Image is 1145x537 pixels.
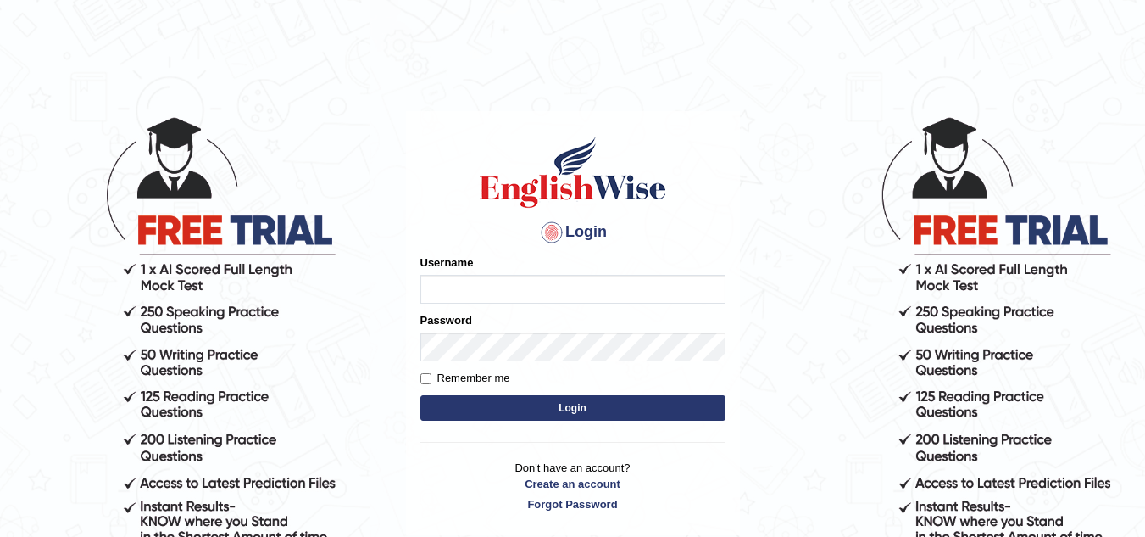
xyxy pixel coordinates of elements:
[420,460,725,512] p: Don't have an account?
[476,134,670,210] img: Logo of English Wise sign in for intelligent practice with AI
[420,370,510,387] label: Remember me
[420,395,725,421] button: Login
[420,476,725,492] a: Create an account
[420,219,725,246] h4: Login
[420,496,725,512] a: Forgot Password
[420,255,474,271] label: Username
[420,373,431,384] input: Remember me
[420,312,472,328] label: Password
